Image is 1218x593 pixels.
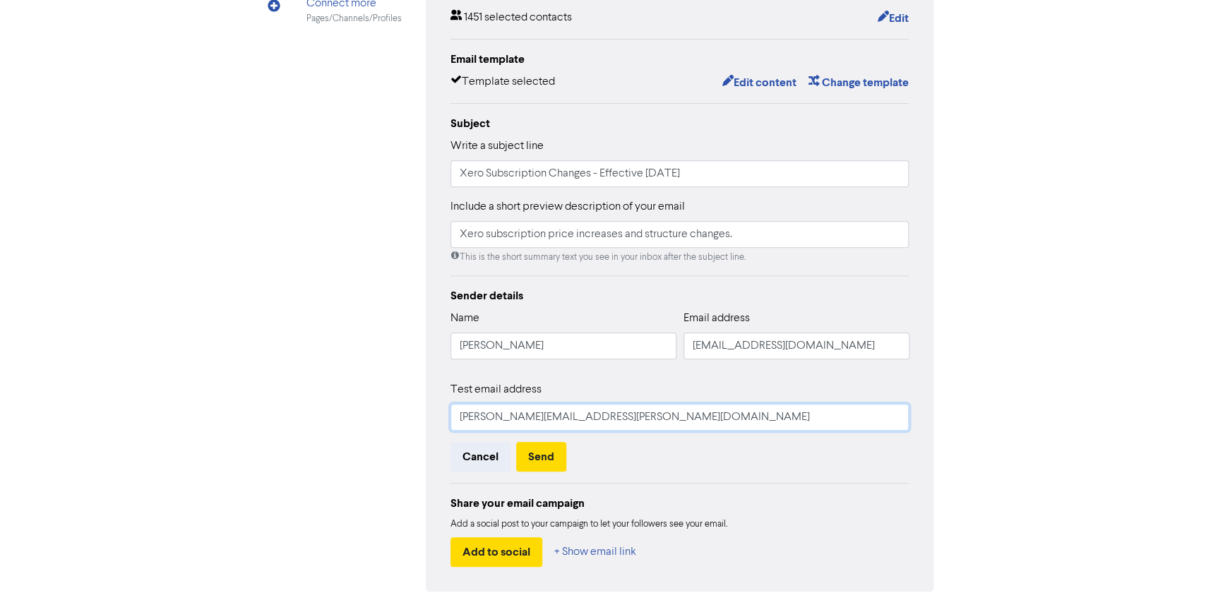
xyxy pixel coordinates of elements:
[876,9,909,28] button: Edit
[450,115,909,132] div: Subject
[721,73,796,92] button: Edit content
[683,310,750,327] label: Email address
[450,9,572,28] div: 1451 selected contacts
[306,12,402,25] div: Pages/Channels/Profiles
[450,251,909,264] div: This is the short summary text you see in your inbox after the subject line.
[450,73,555,92] div: Template selected
[516,442,566,472] button: Send
[450,495,909,512] div: Share your email campaign
[554,537,637,567] button: + Show email link
[450,310,479,327] label: Name
[1041,441,1218,593] iframe: Chat Widget
[450,381,542,398] label: Test email address
[450,198,685,215] label: Include a short preview description of your email
[450,517,909,532] div: Add a social post to your campaign to let your followers see your email.
[450,442,511,472] button: Cancel
[450,138,544,155] label: Write a subject line
[807,73,909,92] button: Change template
[450,287,909,304] div: Sender details
[450,537,542,567] button: Add to social
[450,51,909,68] div: Email template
